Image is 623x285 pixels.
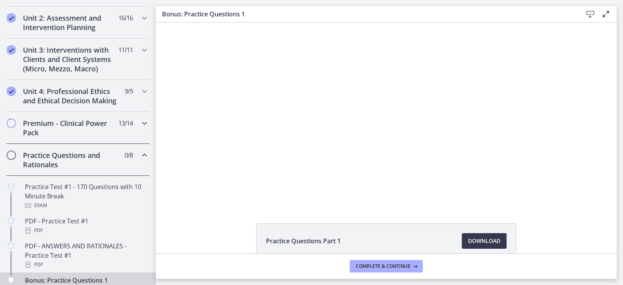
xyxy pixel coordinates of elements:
i: Completed [7,87,16,96]
span: 16 / 16 [118,13,133,23]
h2: Unit 4: Professional Ethics and Ethical Decision Making [23,87,118,105]
span: Download [468,236,500,246]
div: Practice Test #1 - 170 Questions with 10 Minute Break [25,182,146,210]
span: 11 / 11 [118,45,133,55]
span: 0 / 8 [125,150,133,160]
button: Complete & continue [350,260,423,273]
div: PDF [25,226,146,235]
i: Completed [7,45,16,55]
div: Exam [25,201,146,210]
a: Download [462,233,507,249]
i: Completed [7,13,16,23]
iframe: Video Lesson [156,23,617,205]
h2: Premium - Clinical Power Pack [23,119,118,137]
h2: Practice Questions and Rationales [23,150,118,169]
h2: Unit 2: Assessment and Intervention Planning [23,13,118,32]
span: 9 / 9 [125,87,133,96]
span: Complete & continue [356,263,410,269]
div: PDF - Practice Test #1 [25,216,146,235]
span: 13 / 14 [118,119,133,128]
span: Practice Questions Part 1 [266,236,341,246]
h3: Bonus: Practice Questions 1 [162,9,570,19]
div: PDF [25,260,146,269]
h2: Unit 3: Interventions with Clients and Client Systems (Micro, Mezzo, Macro) [23,45,118,73]
div: PDF - ANSWERS AND RATIONALES - Practice Test #1 [25,241,146,269]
